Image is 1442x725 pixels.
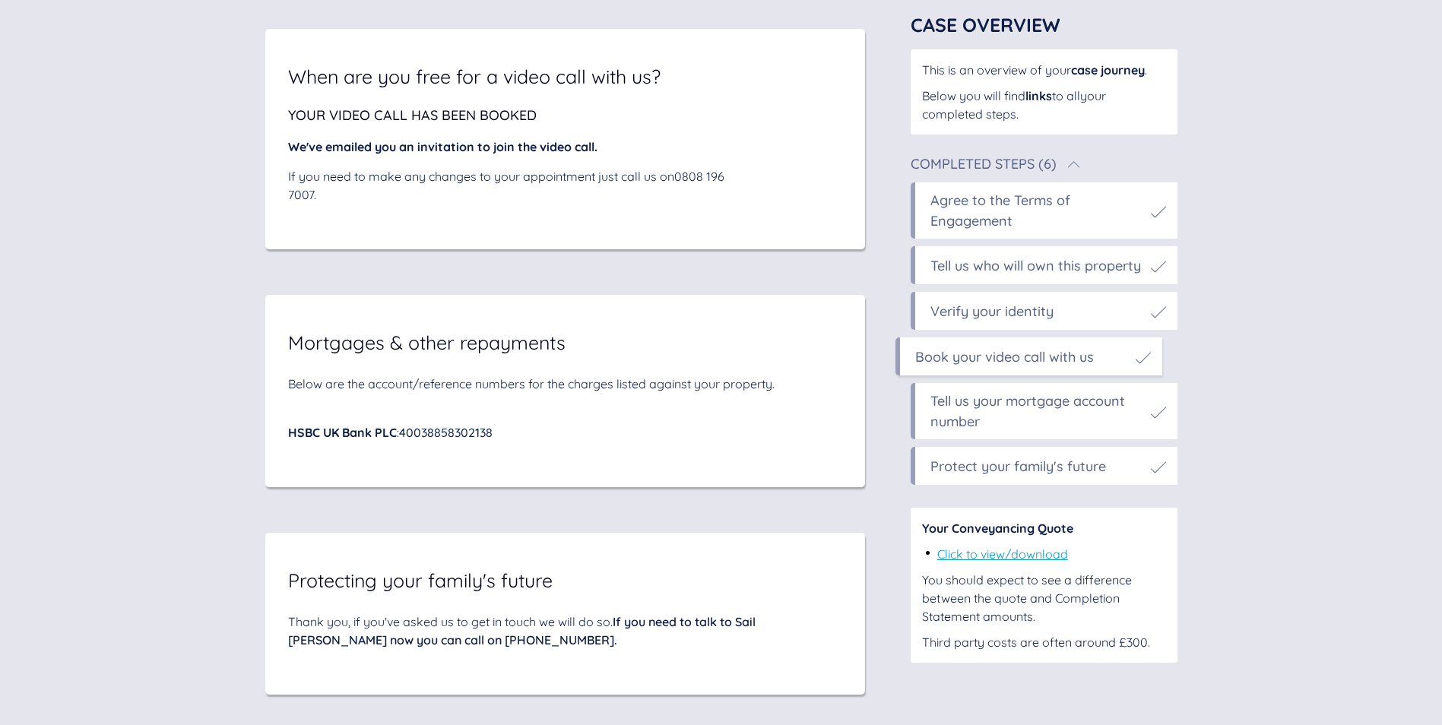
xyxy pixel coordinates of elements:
[930,391,1143,432] div: Tell us your mortgage account number
[288,139,597,154] span: We've emailed you an invitation to join the video call.
[911,13,1060,36] span: Case Overview
[288,425,397,440] span: HSBC UK Bank PLC
[288,375,842,393] div: Below are the account/reference numbers for the charges listed against your property.
[288,333,566,352] span: Mortgages & other repayments
[922,571,1166,625] div: You should expect to see a difference between the quote and Completion Statement amounts.
[288,167,744,204] div: If you need to make any changes to your appointment just call us on 0808 196 7007 .
[922,61,1166,79] div: This is an overview of your .
[288,571,553,590] span: Protecting your family's future
[915,347,1094,367] div: Book your video call with us
[1071,62,1145,78] span: case journey
[288,67,661,86] span: When are you free for a video call with us?
[930,190,1143,231] div: Agree to the Terms of Engagement
[911,157,1057,171] div: Completed Steps (6)
[930,301,1054,321] div: Verify your identity
[288,423,842,442] div: :
[930,456,1106,476] div: Protect your family's future
[1025,88,1052,103] span: links
[922,87,1166,123] div: Below you will find to all your completed steps .
[922,521,1073,536] span: Your Conveyancing Quote
[288,106,537,124] span: Your video call has been booked
[937,546,1068,562] a: Click to view/download
[288,613,842,649] div: Thank you, if you've asked us to get in touch we will do so.
[922,633,1166,651] div: Third party costs are often around £300.
[399,425,493,440] span: 40038858302138
[930,255,1141,276] div: Tell us who will own this property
